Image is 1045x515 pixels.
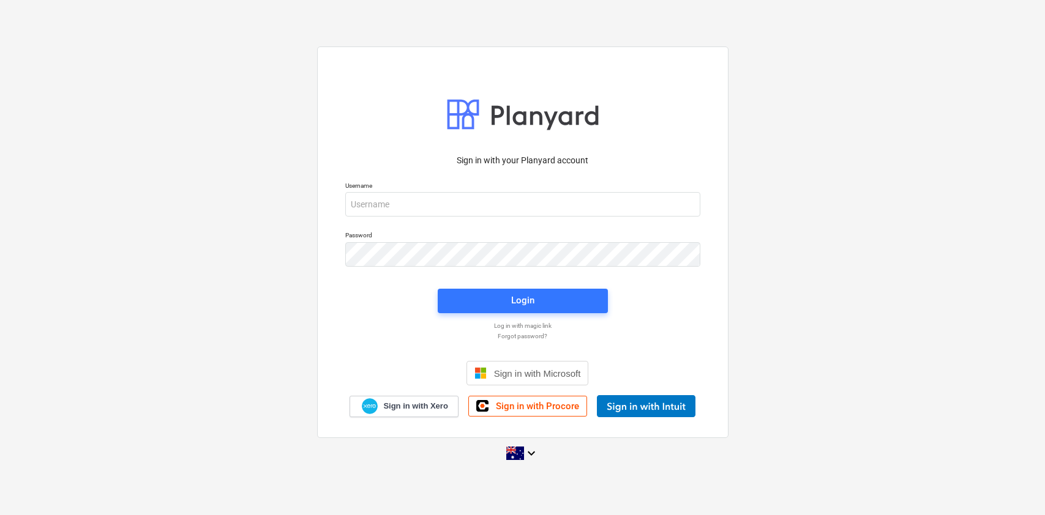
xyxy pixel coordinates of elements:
button: Login [438,289,608,313]
img: Xero logo [362,398,378,415]
a: Sign in with Xero [350,396,459,417]
i: keyboard_arrow_down [524,446,539,461]
p: Sign in with your Planyard account [345,154,700,167]
span: Sign in with Xero [383,401,448,412]
span: Sign in with Microsoft [494,368,581,379]
a: Forgot password? [339,332,706,340]
p: Username [345,182,700,192]
div: Login [511,292,534,308]
a: Log in with magic link [339,322,706,330]
a: Sign in with Procore [468,396,587,417]
p: Password [345,231,700,242]
span: Sign in with Procore [496,401,579,412]
input: Username [345,192,700,217]
img: Microsoft logo [474,367,487,379]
